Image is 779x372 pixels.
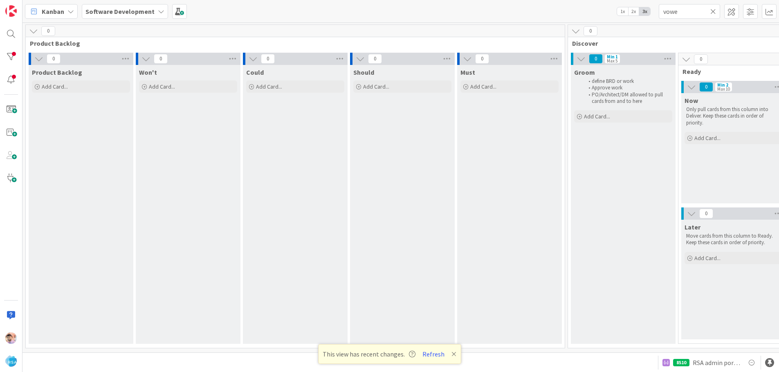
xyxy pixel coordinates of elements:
[353,68,374,76] span: Should
[589,54,603,64] span: 0
[584,85,671,91] li: Approve work
[420,349,447,359] button: Refresh
[607,59,617,63] div: Max 5
[717,87,730,91] div: Max 10
[694,54,708,64] span: 0
[47,54,61,64] span: 0
[694,254,721,262] span: Add Card...
[5,355,17,367] img: avatar
[617,7,628,16] span: 1x
[246,68,264,76] span: Could
[659,4,720,19] input: Quick Filter...
[41,26,55,36] span: 0
[323,349,415,359] span: This view has recent changes.
[42,83,68,90] span: Add Card...
[574,68,595,76] span: Groom
[717,83,728,87] div: Min 2
[460,68,475,76] span: Must
[693,358,740,368] span: RSA admin portal design changes
[42,7,64,16] span: Kanban
[149,83,175,90] span: Add Card...
[5,5,17,17] img: Visit kanbanzone.com
[368,54,382,64] span: 0
[139,68,157,76] span: Won't
[32,68,82,76] span: Product Backlog
[261,54,275,64] span: 0
[30,39,555,47] span: Product Backlog
[682,67,779,76] span: Ready
[673,359,689,366] div: 8510
[256,83,282,90] span: Add Card...
[584,78,671,85] li: define BRD or work
[699,82,713,92] span: 0
[607,55,618,59] div: Min 1
[628,7,639,16] span: 2x
[5,332,17,344] img: RS
[694,134,721,142] span: Add Card...
[584,113,610,120] span: Add Card...
[470,83,496,90] span: Add Card...
[363,83,389,90] span: Add Card...
[584,91,671,105] li: PO/Architect/DM allowed to pull cards from and to here
[685,223,700,231] span: Later
[699,209,713,218] span: 0
[85,7,155,16] b: Software Development
[154,54,168,64] span: 0
[685,96,698,105] span: Now
[475,54,489,64] span: 0
[584,26,597,36] span: 0
[639,7,650,16] span: 3x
